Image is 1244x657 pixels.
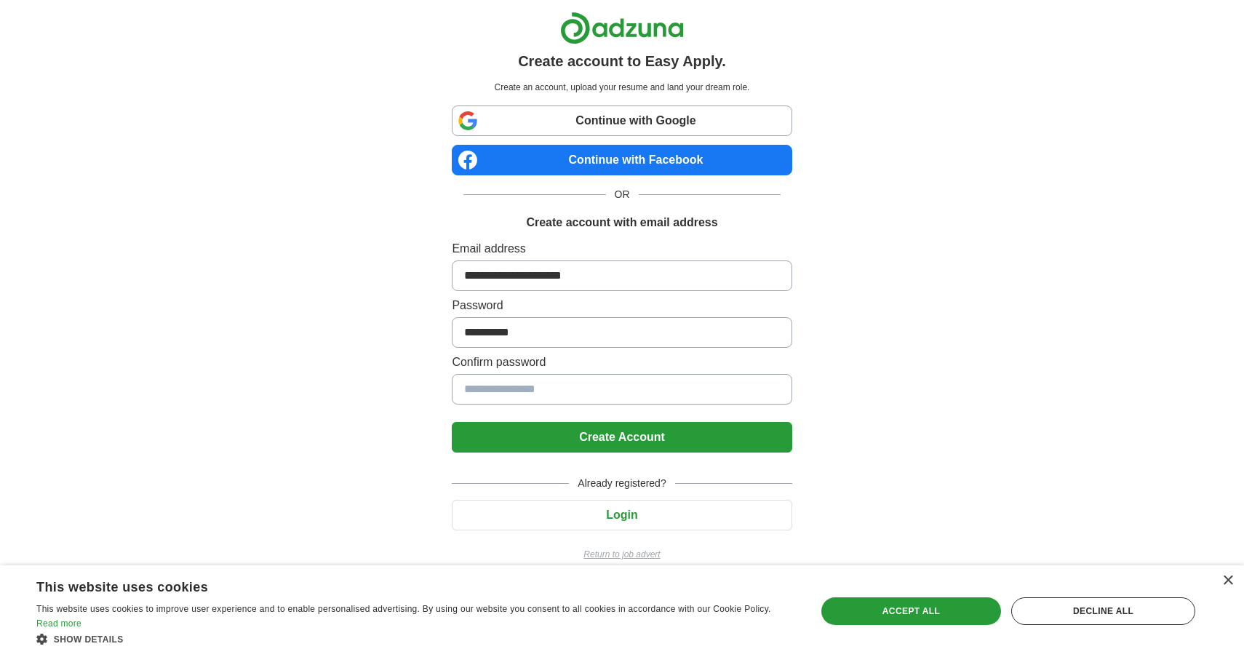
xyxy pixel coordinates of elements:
a: Login [452,509,792,521]
label: Password [452,297,792,314]
span: Show details [54,634,124,645]
button: Create Account [452,422,792,453]
label: Confirm password [452,354,792,371]
div: Show details [36,632,793,646]
label: Email address [452,240,792,258]
h1: Create account to Easy Apply. [518,50,726,72]
button: Login [452,500,792,530]
p: Create an account, upload your resume and land your dream role. [455,81,789,94]
div: This website uses cookies [36,574,757,596]
h1: Create account with email address [526,214,717,231]
a: Return to job advert [452,548,792,561]
a: Continue with Facebook [452,145,792,175]
a: Read more, opens a new window [36,618,81,629]
span: OR [606,187,639,202]
div: Decline all [1011,597,1195,625]
img: Adzuna logo [560,12,684,44]
span: This website uses cookies to improve user experience and to enable personalised advertising. By u... [36,604,771,614]
a: Continue with Google [452,105,792,136]
div: Accept all [821,597,1001,625]
div: Close [1222,576,1233,586]
span: Already registered? [569,476,674,491]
